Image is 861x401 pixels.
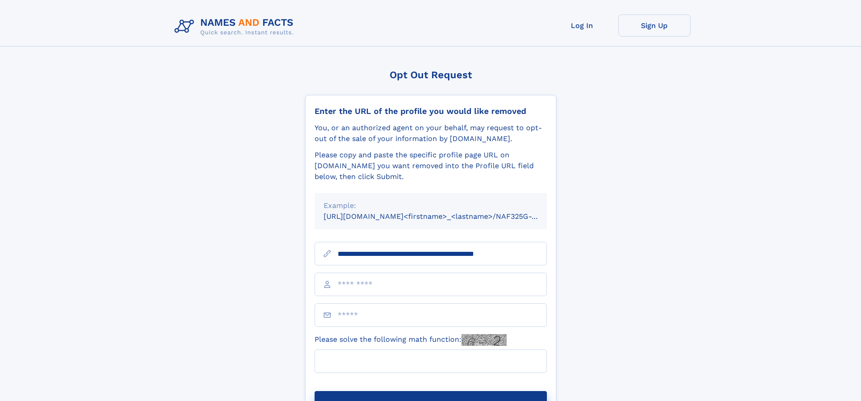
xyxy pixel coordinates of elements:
label: Please solve the following math function: [315,334,507,346]
div: Please copy and paste the specific profile page URL on [DOMAIN_NAME] you want removed into the Pr... [315,150,547,182]
div: Opt Out Request [305,69,556,80]
div: Example: [324,200,538,211]
div: Enter the URL of the profile you would like removed [315,106,547,116]
small: [URL][DOMAIN_NAME]<firstname>_<lastname>/NAF325G-xxxxxxxx [324,212,564,221]
a: Log In [546,14,618,37]
div: You, or an authorized agent on your behalf, may request to opt-out of the sale of your informatio... [315,123,547,144]
a: Sign Up [618,14,691,37]
img: Logo Names and Facts [171,14,301,39]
